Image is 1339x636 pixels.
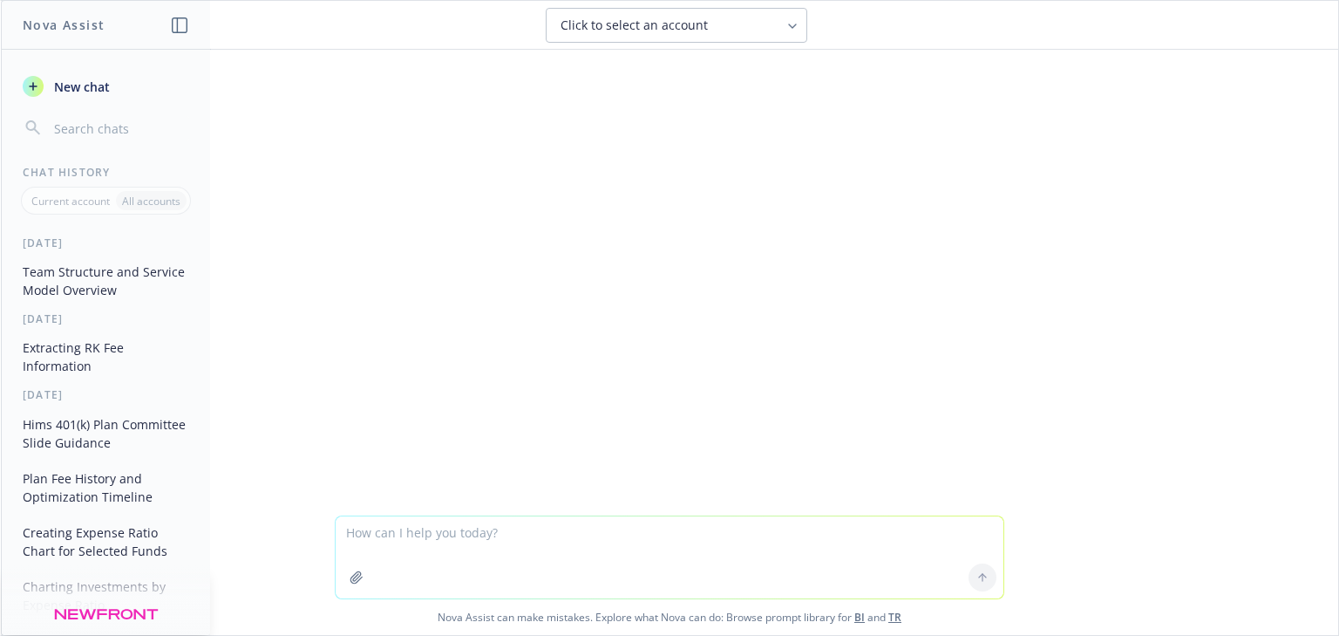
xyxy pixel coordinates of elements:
[51,78,110,96] span: New chat
[51,116,189,140] input: Search chats
[2,165,210,180] div: Chat History
[854,610,865,625] a: BI
[23,16,105,34] h1: Nova Assist
[8,599,1331,635] span: Nova Assist can make mistakes. Explore what Nova can do: Browse prompt library for and
[546,8,807,43] button: Click to select an account
[16,410,196,457] button: Hims 401(k) Plan Committee Slide Guidance
[2,311,210,326] div: [DATE]
[16,71,196,102] button: New chat
[16,257,196,304] button: Team Structure and Service Model Overview
[888,610,901,625] a: TR
[16,518,196,565] button: Creating Expense Ratio Chart for Selected Funds
[16,464,196,511] button: Plan Fee History and Optimization Timeline
[122,194,180,209] p: All accounts
[31,194,110,209] p: Current account
[561,17,708,34] span: Click to select an account
[2,387,210,402] div: [DATE]
[2,236,210,250] div: [DATE]
[16,333,196,380] button: Extracting RK Fee Information
[16,572,196,619] button: Charting Investments by Expense Ratio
